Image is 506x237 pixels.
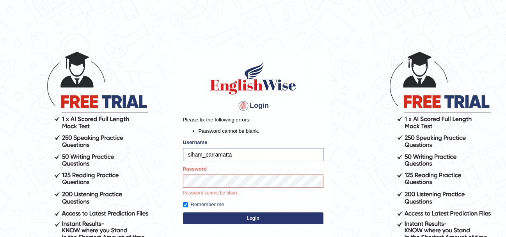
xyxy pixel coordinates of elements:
img: Logo of English Wise sign in for intelligent practice with AI [209,61,298,96]
input: Remember me [183,202,188,207]
p: Please fix the following errors: [183,116,323,123]
button: Login [183,212,323,224]
label: Username [183,139,208,146]
label: Remember me [183,201,224,208]
li: Password cannot be blank. [199,127,323,135]
h4: Login [183,100,323,112]
label: Password [183,165,207,173]
p: Password cannot be blank. [183,190,323,197]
